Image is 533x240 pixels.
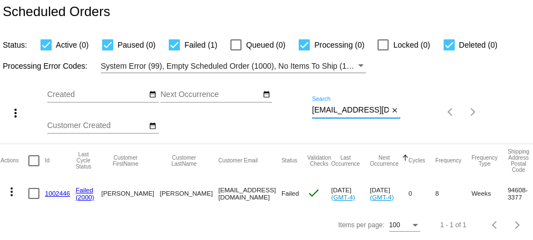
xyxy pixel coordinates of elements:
[3,40,27,49] span: Status:
[409,177,435,210] mat-cell: 0
[409,157,425,164] button: Change sorting for Cycles
[160,177,218,210] mat-cell: [PERSON_NAME]
[160,155,208,167] button: Change sorting for CustomerLastName
[331,193,355,201] a: (GMT-4)
[45,157,49,164] button: Change sorting for Id
[76,186,93,193] a: Failed
[389,222,420,229] mat-select: Items per page:
[393,38,430,52] span: Locked (0)
[389,105,400,116] button: Clear
[389,221,400,229] span: 100
[47,90,147,99] input: Created
[101,155,149,167] button: Change sorting for CustomerFirstName
[160,90,260,99] input: Next Occurrence
[118,38,155,52] span: Paused (0)
[338,221,384,229] div: Items per page:
[281,190,299,197] span: Failed
[307,186,320,200] mat-icon: check
[3,62,88,70] span: Processing Error Codes:
[435,177,471,210] mat-cell: 8
[45,190,70,197] a: 1002446
[5,185,18,198] mat-icon: more_vert
[435,157,461,164] button: Change sorting for Frequency
[218,177,281,210] mat-cell: [EMAIL_ADDRESS][DOMAIN_NAME]
[101,59,366,73] mat-select: Filter by Processing Error Codes
[459,38,497,52] span: Deleted (0)
[331,177,370,210] mat-cell: [DATE]
[263,90,270,99] mat-icon: date_range
[76,151,91,170] button: Change sorting for LastProcessingCycleId
[462,101,484,123] button: Next page
[331,155,360,167] button: Change sorting for LastOccurrenceUtc
[471,155,497,167] button: Change sorting for FrequencyType
[370,193,394,201] a: (GMT-4)
[1,144,28,177] mat-header-cell: Actions
[312,106,389,115] input: Search
[101,177,159,210] mat-cell: [PERSON_NAME]
[149,122,157,131] mat-icon: date_range
[218,157,258,164] button: Change sorting for CustomerEmail
[507,149,529,173] button: Change sorting for ShippingPostcode
[370,155,399,167] button: Change sorting for NextOccurrenceUtc
[47,121,147,130] input: Customer Created
[506,214,529,236] button: Next page
[440,101,462,123] button: Previous page
[246,38,285,52] span: Queued (0)
[314,38,364,52] span: Processing (0)
[440,221,466,229] div: 1 - 1 of 1
[307,144,331,177] mat-header-cell: Validation Checks
[9,106,22,120] mat-icon: more_vert
[149,90,157,99] mat-icon: date_range
[471,177,507,210] mat-cell: Weeks
[391,106,399,115] mat-icon: close
[56,38,89,52] span: Active (0)
[484,214,506,236] button: Previous page
[76,193,94,201] a: (2000)
[370,177,409,210] mat-cell: [DATE]
[3,4,110,19] h2: Scheduled Orders
[184,38,217,52] span: Failed (1)
[281,157,297,164] button: Change sorting for Status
